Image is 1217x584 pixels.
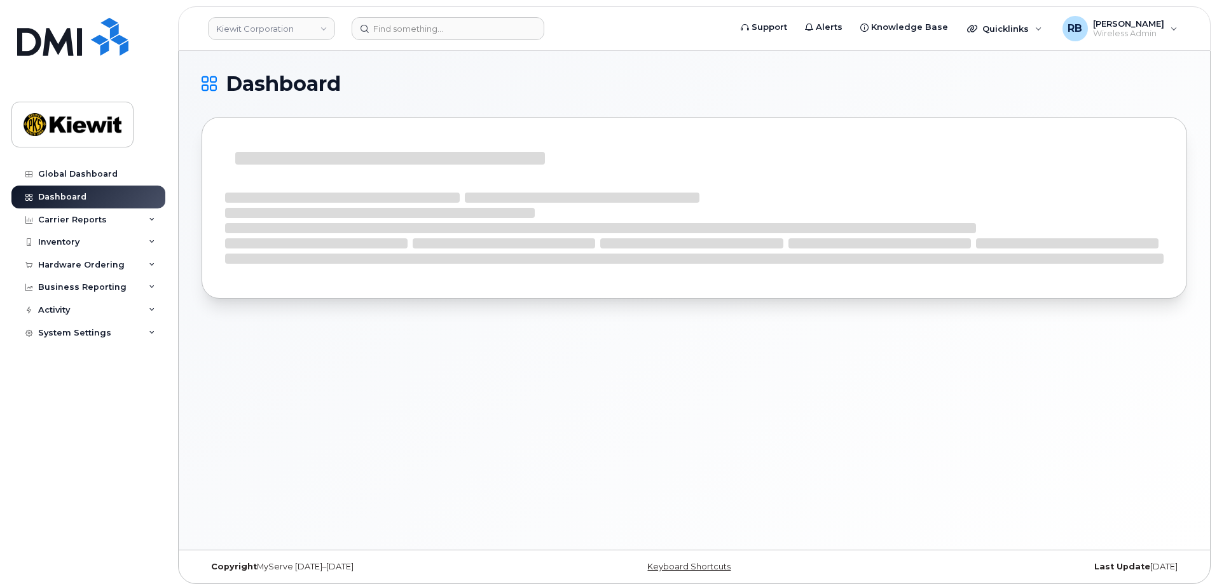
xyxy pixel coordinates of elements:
[202,562,530,572] div: MyServe [DATE]–[DATE]
[858,562,1187,572] div: [DATE]
[1094,562,1150,571] strong: Last Update
[226,74,341,93] span: Dashboard
[647,562,731,571] a: Keyboard Shortcuts
[211,562,257,571] strong: Copyright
